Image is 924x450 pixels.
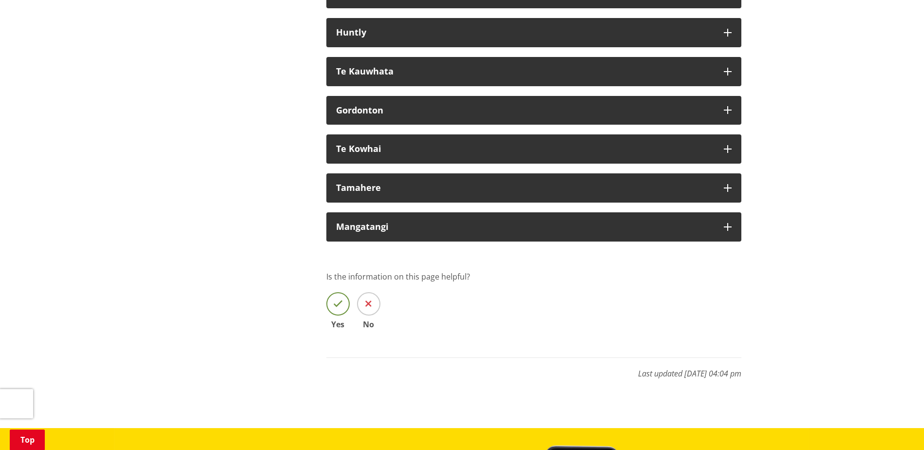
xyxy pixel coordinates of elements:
strong: Te Kowhai [336,143,381,154]
button: Te Kauwhata [326,57,741,86]
p: Last updated [DATE] 04:04 pm [326,357,741,379]
button: Gordonton [326,96,741,125]
span: No [357,320,380,328]
button: Te Kowhai [326,134,741,164]
p: Is the information on this page helpful? [326,271,741,282]
span: Yes [326,320,350,328]
button: Mangatangi [326,212,741,242]
button: Tamahere [326,173,741,203]
div: Mangatangi [336,222,714,232]
iframe: Messenger Launcher [879,409,914,444]
div: Te Kauwhata [336,67,714,76]
strong: Gordonton [336,104,383,116]
div: Huntly [336,28,714,37]
a: Top [10,430,45,450]
button: Huntly [326,18,741,47]
div: Tamahere [336,183,714,193]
